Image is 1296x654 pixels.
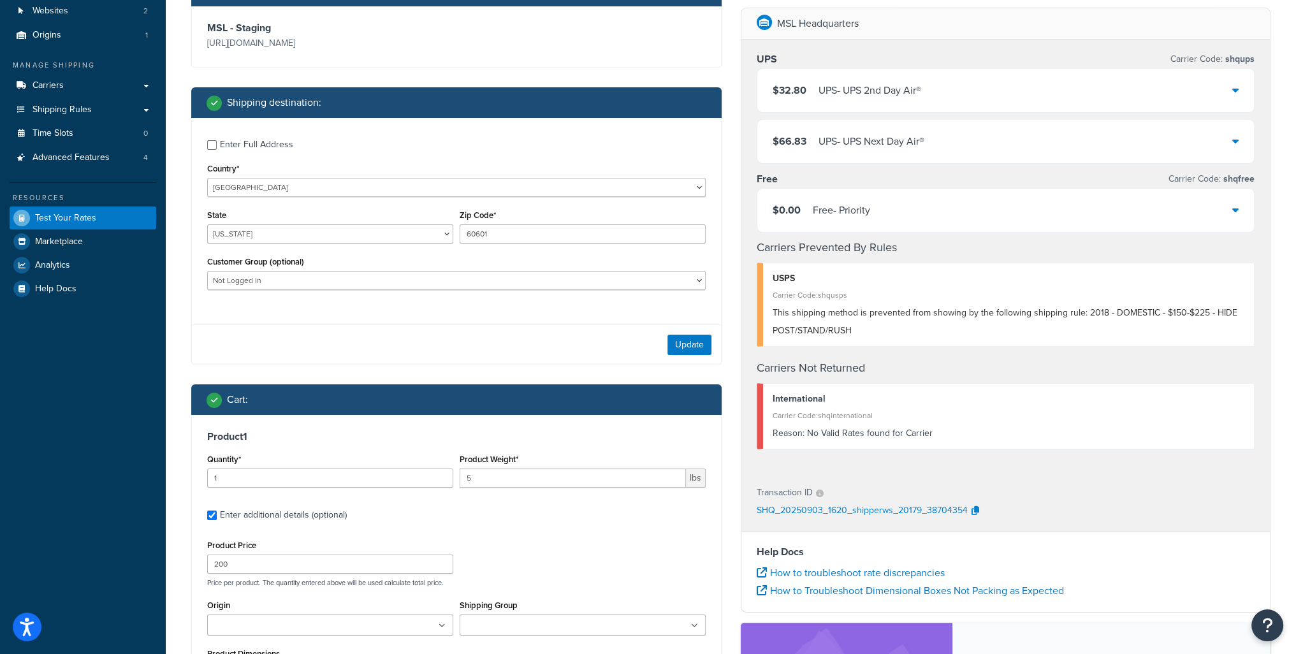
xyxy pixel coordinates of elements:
[207,430,706,443] h3: Product 1
[819,133,924,150] div: UPS - UPS Next Day Air®
[207,34,453,52] p: [URL][DOMAIN_NAME]
[33,80,64,91] span: Carriers
[35,213,96,224] span: Test Your Rates
[33,30,61,41] span: Origins
[33,128,73,139] span: Time Slots
[33,152,110,163] span: Advanced Features
[757,53,777,66] h3: UPS
[757,239,1255,256] h4: Carriers Prevented By Rules
[1251,609,1283,641] button: Open Resource Center
[207,164,239,173] label: Country*
[10,74,156,98] a: Carriers
[686,469,706,488] span: lbs
[757,544,1255,560] h4: Help Docs
[773,270,1245,287] div: USPS
[220,506,347,524] div: Enter additional details (optional)
[773,286,1245,304] div: Carrier Code: shqusps
[35,284,76,294] span: Help Docs
[10,98,156,122] a: Shipping Rules
[757,360,1255,377] h4: Carriers Not Returned
[757,173,778,185] h3: Free
[220,136,293,154] div: Enter Full Address
[813,201,870,219] div: Free - Priority
[145,30,148,41] span: 1
[1169,170,1255,188] p: Carrier Code:
[10,193,156,203] div: Resources
[773,134,806,149] span: $66.83
[819,82,921,99] div: UPS - UPS 2nd Day Air®
[33,6,68,17] span: Websites
[207,511,217,520] input: Enter additional details (optional)
[757,565,945,580] a: How to troubleshoot rate discrepancies
[207,541,256,550] label: Product Price
[460,454,518,464] label: Product Weight*
[10,24,156,47] a: Origins1
[207,257,304,266] label: Customer Group (optional)
[757,484,813,502] p: Transaction ID
[773,390,1245,408] div: International
[207,454,241,464] label: Quantity*
[773,83,806,98] span: $32.80
[10,146,156,170] li: Advanced Features
[10,277,156,300] a: Help Docs
[1170,50,1255,68] p: Carrier Code:
[143,6,148,17] span: 2
[33,105,92,115] span: Shipping Rules
[757,502,968,521] p: SHQ_20250903_1620_shipperws_20179_38704354
[777,15,859,33] p: MSL Headquarters
[10,207,156,229] a: Test Your Rates
[207,210,226,220] label: State
[1221,172,1255,185] span: shqfree
[773,306,1237,337] span: This shipping method is prevented from showing by the following shipping rule: 2018 - DOMESTIC - ...
[460,469,686,488] input: 0.00
[773,425,1245,442] div: No Valid Rates found for Carrier
[35,236,83,247] span: Marketplace
[1223,52,1255,66] span: shqups
[207,469,453,488] input: 0.0
[10,230,156,253] a: Marketplace
[10,146,156,170] a: Advanced Features4
[143,152,148,163] span: 4
[143,128,148,139] span: 0
[227,394,248,405] h2: Cart :
[773,203,801,217] span: $0.00
[207,600,230,610] label: Origin
[35,260,70,271] span: Analytics
[10,254,156,277] a: Analytics
[10,122,156,145] a: Time Slots0
[207,22,453,34] h3: MSL - Staging
[773,426,805,440] span: Reason:
[667,335,711,355] button: Update
[227,97,321,108] h2: Shipping destination :
[204,578,709,587] p: Price per product. The quantity entered above will be used calculate total price.
[10,122,156,145] li: Time Slots
[460,210,496,220] label: Zip Code*
[460,600,518,610] label: Shipping Group
[10,24,156,47] li: Origins
[773,407,1245,425] div: Carrier Code: shqinternational
[10,60,156,71] div: Manage Shipping
[757,583,1064,598] a: How to Troubleshoot Dimensional Boxes Not Packing as Expected
[207,140,217,150] input: Enter Full Address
